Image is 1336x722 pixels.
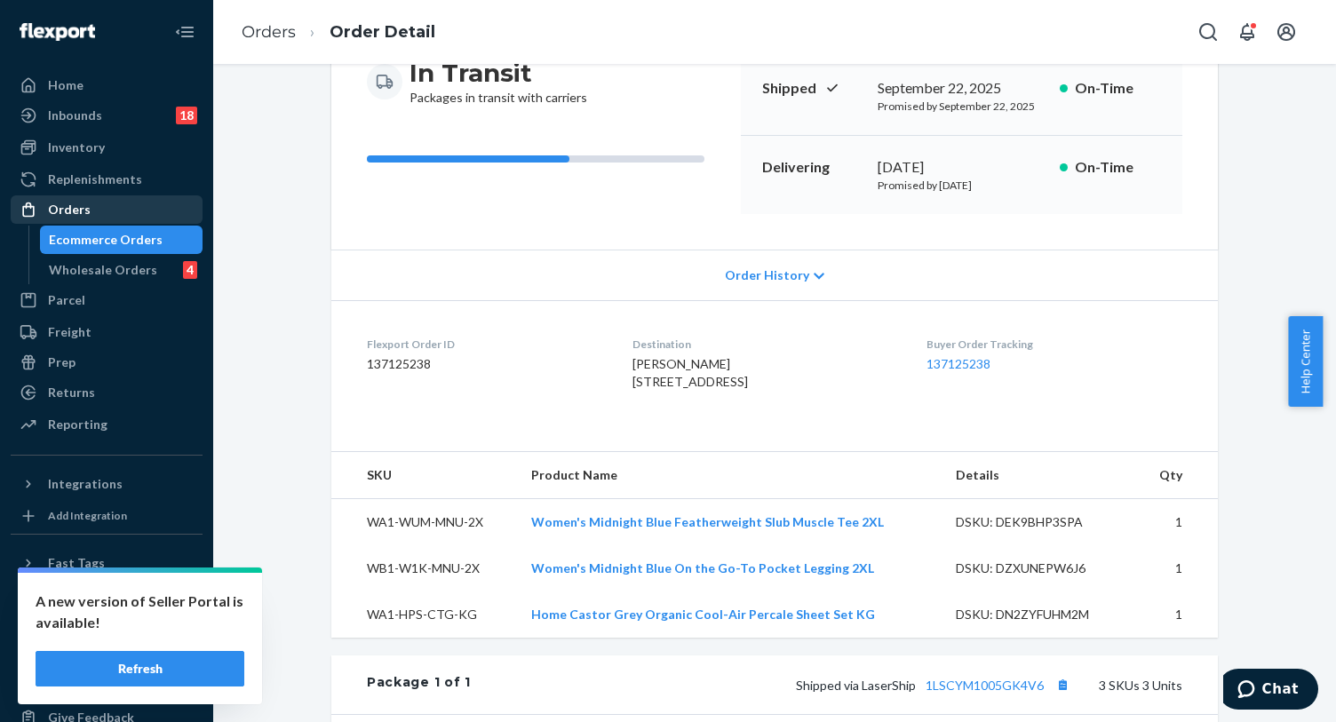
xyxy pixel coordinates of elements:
[956,513,1123,531] div: DSKU: DEK9BHP3SPA
[11,378,203,407] a: Returns
[1137,452,1218,499] th: Qty
[942,452,1137,499] th: Details
[926,337,1182,352] dt: Buyer Order Tracking
[632,356,748,389] span: [PERSON_NAME] [STREET_ADDRESS]
[11,165,203,194] a: Replenishments
[367,355,604,373] dd: 137125238
[48,384,95,401] div: Returns
[48,554,105,572] div: Fast Tags
[11,348,203,377] a: Prep
[48,416,107,433] div: Reporting
[11,101,203,130] a: Inbounds18
[176,107,197,124] div: 18
[878,99,1046,114] p: Promised by September 22, 2025
[11,410,203,439] a: Reporting
[1075,157,1161,178] p: On-Time
[410,57,587,89] h3: In Transit
[183,261,197,279] div: 4
[40,226,203,254] a: Ecommerce Orders
[36,651,244,686] button: Refresh
[48,353,76,371] div: Prep
[48,201,91,218] div: Orders
[11,673,203,702] a: Help Center
[11,286,203,314] a: Parcel
[367,673,471,696] div: Package 1 of 1
[331,499,517,546] td: WA1-WUM-MNU-2X
[48,291,85,309] div: Parcel
[48,107,102,124] div: Inbounds
[1051,673,1074,696] button: Copy tracking number
[878,178,1046,193] p: Promised by [DATE]
[331,591,517,638] td: WA1-HPS-CTG-KG
[1268,14,1304,50] button: Open account menu
[1229,14,1265,50] button: Open notifications
[11,505,203,527] a: Add Integration
[531,607,875,622] a: Home Castor Grey Organic Cool-Air Percale Sheet Set KG
[48,76,83,94] div: Home
[11,549,203,577] button: Fast Tags
[11,643,203,671] button: Talk to Support
[878,157,1046,178] div: [DATE]
[49,231,163,249] div: Ecommerce Orders
[926,356,990,371] a: 137125238
[1137,499,1218,546] td: 1
[330,22,435,42] a: Order Detail
[331,452,517,499] th: SKU
[40,256,203,284] a: Wholesale Orders4
[48,171,142,188] div: Replenishments
[1190,14,1226,50] button: Open Search Box
[956,606,1123,623] div: DSKU: DN2ZYFUHM2M
[471,673,1182,696] div: 3 SKUs 3 Units
[11,470,203,498] button: Integrations
[48,323,91,341] div: Freight
[48,508,127,523] div: Add Integration
[11,584,203,606] a: Add Fast Tag
[36,591,244,633] p: A new version of Seller Portal is available!
[48,139,105,156] div: Inventory
[331,545,517,591] td: WB1-W1K-MNU-2X
[410,57,587,107] div: Packages in transit with carriers
[796,678,1074,693] span: Shipped via LaserShip
[11,613,203,641] a: Settings
[1137,545,1218,591] td: 1
[11,133,203,162] a: Inventory
[762,78,863,99] p: Shipped
[926,678,1044,693] a: 1LSCYM1005GK4V6
[531,514,884,529] a: Women's Midnight Blue Featherweight Slub Muscle Tee 2XL
[1075,78,1161,99] p: On-Time
[1288,316,1323,407] button: Help Center
[1223,669,1318,713] iframe: Opens a widget where you can chat to one of our agents
[956,559,1123,577] div: DSKU: DZXUNEPW6J6
[48,475,123,493] div: Integrations
[11,318,203,346] a: Freight
[632,337,897,352] dt: Destination
[227,6,449,59] ol: breadcrumbs
[167,14,203,50] button: Close Navigation
[49,261,157,279] div: Wholesale Orders
[725,266,809,284] span: Order History
[11,71,203,99] a: Home
[367,337,604,352] dt: Flexport Order ID
[878,78,1046,99] div: September 22, 2025
[11,195,203,224] a: Orders
[20,23,95,41] img: Flexport logo
[517,452,942,499] th: Product Name
[242,22,296,42] a: Orders
[531,560,874,575] a: Women's Midnight Blue On the Go-To Pocket Legging 2XL
[762,157,863,178] p: Delivering
[1137,591,1218,638] td: 1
